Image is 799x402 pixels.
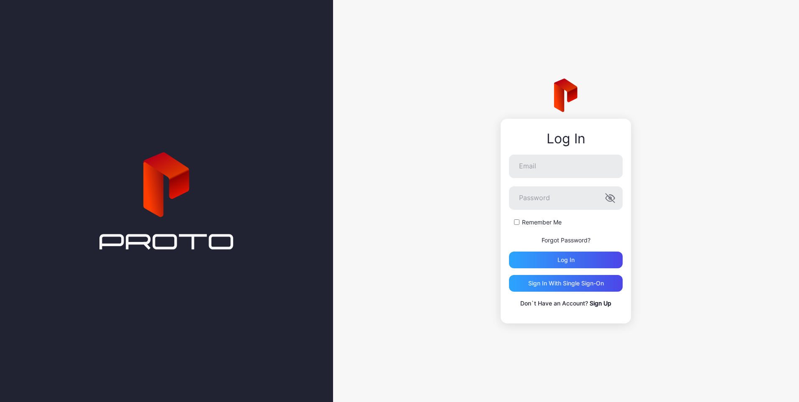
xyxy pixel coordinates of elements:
[522,218,562,226] label: Remember Me
[509,186,623,210] input: Password
[590,300,611,307] a: Sign Up
[509,131,623,146] div: Log In
[528,280,604,287] div: Sign in With Single Sign-On
[605,193,615,203] button: Password
[509,155,623,178] input: Email
[509,252,623,268] button: Log in
[509,298,623,308] p: Don`t Have an Account?
[509,275,623,292] button: Sign in With Single Sign-On
[557,257,575,263] div: Log in
[542,237,590,244] a: Forgot Password?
